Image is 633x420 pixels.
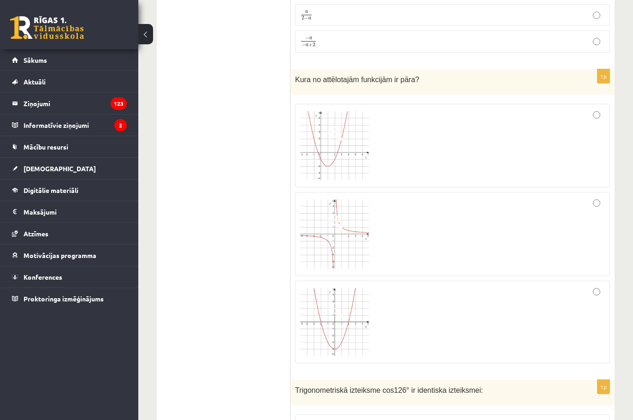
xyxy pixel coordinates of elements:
[111,97,127,110] i: 123
[10,16,84,39] a: Rīgas 1. Tālmācības vidusskola
[24,229,48,238] span: Atzīmes
[308,18,311,20] span: a
[12,49,127,71] a: Sākums
[12,93,127,114] a: Ziņojumi123
[300,111,369,180] img: 1.png
[24,251,96,259] span: Motivācijas programma
[597,69,610,84] p: 1p
[12,288,127,309] a: Proktoringa izmēģinājums
[304,17,308,21] span: −
[308,43,313,47] span: +
[306,44,308,47] span: a
[305,36,309,40] span: −
[12,136,127,157] a: Mācību resursi
[305,11,308,14] span: a
[24,114,127,136] legend: Informatīvie ziņojumi
[12,114,127,136] a: Informatīvie ziņojumi2
[12,180,127,201] a: Digitālie materiāli
[24,294,104,303] span: Proktoringa izmēģinājums
[597,379,610,394] p: 1p
[24,273,62,281] span: Konferences
[302,43,306,47] span: −
[295,386,483,394] span: Trigonometriskā izteiksme cos126° ir identiska izteiksmei:
[24,201,127,222] legend: Maksājumi
[24,78,46,86] span: Aktuāli
[24,56,47,64] span: Sākums
[295,76,419,84] span: Kura no attēlotajām funkcijām ir pāra?
[313,43,315,47] span: 2
[12,266,127,288] a: Konferences
[300,288,369,356] img: 3.png
[24,93,127,114] legend: Ziņojumi
[24,186,78,194] span: Digitālie materiāli
[12,201,127,222] a: Maksājumi
[24,143,68,151] span: Mācību resursi
[12,71,127,92] a: Aktuāli
[12,223,127,244] a: Atzīmes
[24,164,96,173] span: [DEMOGRAPHIC_DATA]
[12,245,127,266] a: Motivācijas programma
[300,199,369,269] img: 2.png
[309,37,312,40] span: a
[12,158,127,179] a: [DEMOGRAPHIC_DATA]
[302,16,304,20] span: 2
[114,119,127,132] i: 2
